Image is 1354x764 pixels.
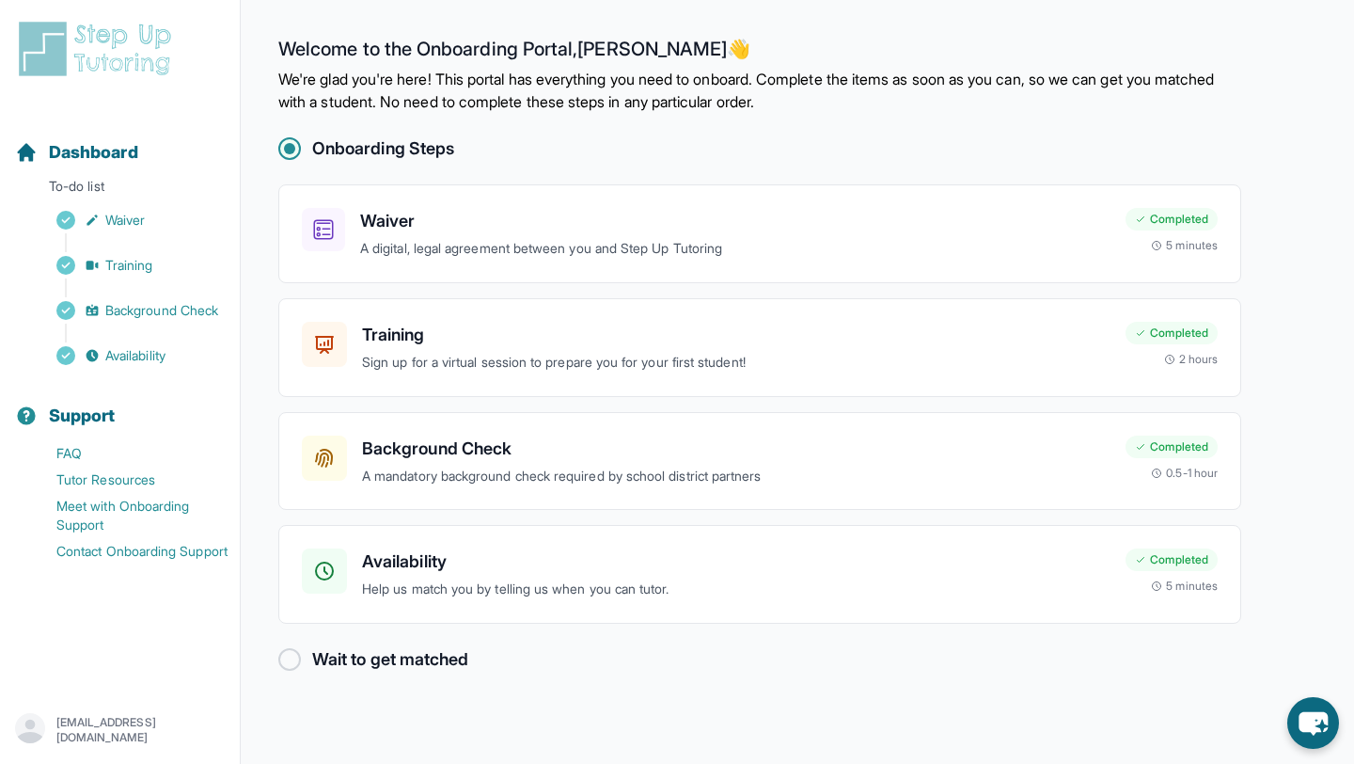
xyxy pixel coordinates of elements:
[15,139,138,166] a: Dashboard
[15,252,240,279] a: Training
[1164,352,1219,367] div: 2 hours
[15,19,182,79] img: logo
[105,211,145,230] span: Waiver
[278,184,1241,283] a: WaiverA digital, legal agreement between you and Step Up TutoringCompleted5 minutes
[360,208,1110,234] h3: Waiver
[362,352,1110,374] p: Sign up for a virtual session to prepare you for your first student!
[1126,208,1218,231] div: Completed
[105,346,165,365] span: Availability
[15,493,240,538] a: Meet with Onboarding Support
[56,715,225,745] p: [EMAIL_ADDRESS][DOMAIN_NAME]
[312,646,468,673] h2: Wait to get matched
[15,297,240,324] a: Background Check
[362,436,1110,462] h3: Background Check
[15,440,240,467] a: FAQ
[278,525,1241,624] a: AvailabilityHelp us match you by telling us when you can tutor.Completed5 minutes
[8,177,232,203] p: To-do list
[8,373,232,437] button: Support
[1151,238,1218,253] div: 5 minutes
[278,68,1241,113] p: We're glad you're here! This portal has everything you need to onboard. Complete the items as soo...
[278,38,1241,68] h2: Welcome to the Onboarding Portal, [PERSON_NAME] 👋
[360,238,1110,260] p: A digital, legal agreement between you and Step Up Tutoring
[8,109,232,173] button: Dashboard
[362,579,1110,600] p: Help us match you by telling us when you can tutor.
[105,301,218,320] span: Background Check
[15,713,225,747] button: [EMAIL_ADDRESS][DOMAIN_NAME]
[105,256,153,275] span: Training
[1126,322,1218,344] div: Completed
[1126,436,1218,458] div: Completed
[1126,549,1218,571] div: Completed
[49,139,138,166] span: Dashboard
[1151,579,1218,594] div: 5 minutes
[15,467,240,493] a: Tutor Resources
[278,298,1241,397] a: TrainingSign up for a virtual session to prepare you for your first student!Completed2 hours
[362,322,1110,348] h3: Training
[362,549,1110,575] h3: Availability
[1151,466,1218,481] div: 0.5-1 hour
[312,135,454,162] h2: Onboarding Steps
[15,538,240,565] a: Contact Onboarding Support
[15,342,240,369] a: Availability
[15,207,240,233] a: Waiver
[278,412,1241,511] a: Background CheckA mandatory background check required by school district partnersCompleted0.5-1 hour
[362,466,1110,487] p: A mandatory background check required by school district partners
[49,403,116,429] span: Support
[1287,697,1339,749] button: chat-button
